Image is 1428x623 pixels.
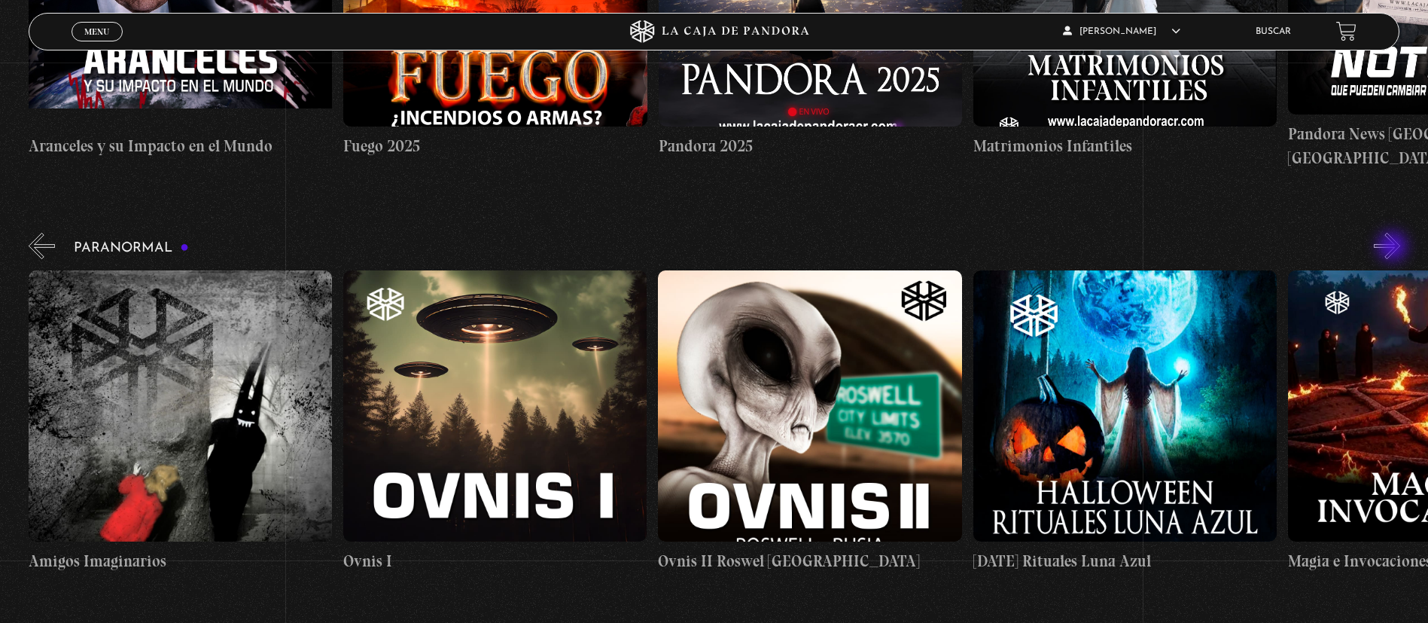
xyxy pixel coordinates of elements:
a: Amigos Imaginarios [29,270,332,573]
a: Ovnis II Roswel [GEOGRAPHIC_DATA] [658,270,961,573]
a: Ovnis I [343,270,647,573]
a: View your shopping cart [1336,21,1356,41]
span: Cerrar [80,39,115,50]
span: [PERSON_NAME] [1063,27,1180,36]
a: Buscar [1256,27,1291,36]
h4: Fuego 2025 [343,134,647,158]
span: Menu [84,27,109,36]
h4: Ovnis II Roswel [GEOGRAPHIC_DATA] [658,549,961,573]
h4: Matrimonios Infantiles [973,134,1277,158]
h4: [DATE] Rituales Luna Azul [973,549,1277,573]
h4: Ovnis I [343,549,647,573]
button: Next [1374,233,1400,259]
h3: Paranormal [74,241,189,255]
button: Previous [29,233,55,259]
h4: Aranceles y su Impacto en el Mundo [29,134,332,158]
h4: Pandora 2025 [659,134,962,158]
h4: Amigos Imaginarios [29,549,332,573]
a: [DATE] Rituales Luna Azul [973,270,1277,573]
